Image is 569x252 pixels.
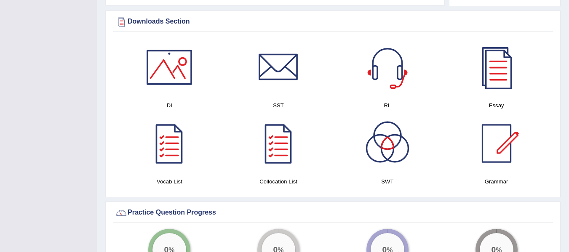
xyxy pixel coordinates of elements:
[115,16,551,28] div: Downloads Section
[228,101,329,110] h4: SST
[228,177,329,186] h4: Collocation List
[119,101,220,110] h4: DI
[446,101,547,110] h4: Essay
[119,177,220,186] h4: Vocab List
[446,177,547,186] h4: Grammar
[115,207,551,219] div: Practice Question Progress
[337,177,438,186] h4: SWT
[337,101,438,110] h4: RL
